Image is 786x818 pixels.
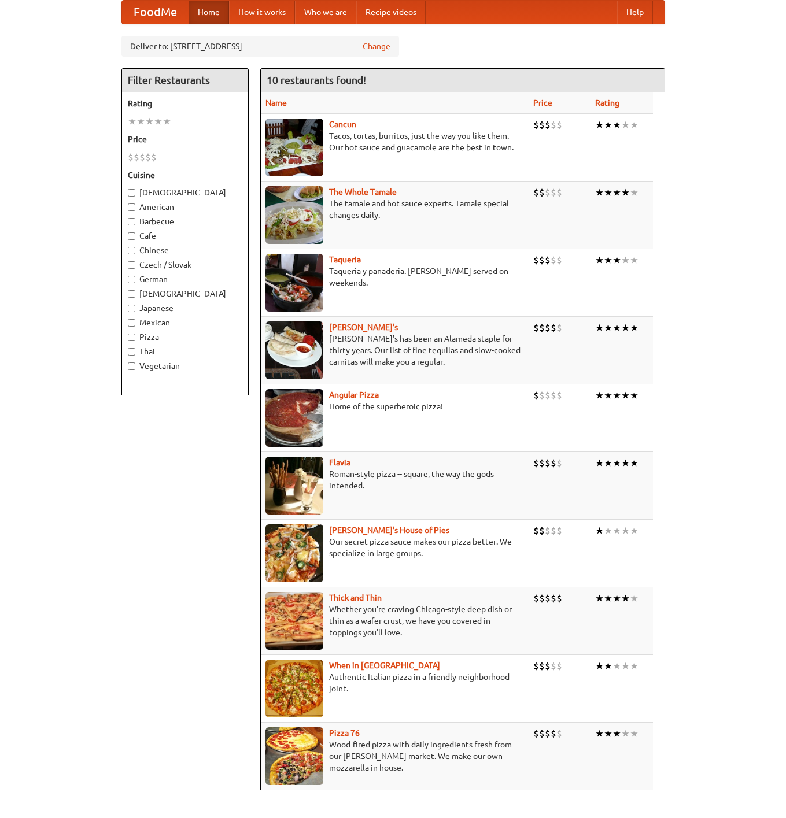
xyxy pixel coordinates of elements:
li: ★ [163,115,171,128]
li: ★ [154,115,163,128]
img: flavia.jpg [265,457,323,515]
a: Help [617,1,653,24]
li: ★ [604,321,612,334]
li: ★ [612,592,621,605]
img: taqueria.jpg [265,254,323,312]
li: $ [533,524,539,537]
a: FoodMe [122,1,189,24]
b: [PERSON_NAME]'s House of Pies [329,525,449,535]
label: Barbecue [128,216,242,227]
p: Home of the superheroic pizza! [265,401,525,412]
label: Vegetarian [128,360,242,372]
li: ★ [604,660,612,672]
a: Change [363,40,390,52]
li: $ [551,186,556,199]
input: [DEMOGRAPHIC_DATA] [128,189,135,197]
a: How it works [229,1,295,24]
img: pizza76.jpg [265,727,323,785]
li: $ [533,660,539,672]
input: Czech / Slovak [128,261,135,269]
li: $ [545,524,551,537]
li: $ [556,524,562,537]
li: $ [545,660,551,672]
li: ★ [612,321,621,334]
li: ★ [630,727,639,740]
a: Cancun [329,120,356,129]
li: $ [551,254,556,267]
div: Deliver to: [STREET_ADDRESS] [121,36,399,57]
li: $ [533,389,539,402]
li: $ [545,254,551,267]
li: $ [551,524,556,537]
label: Mexican [128,317,242,328]
li: ★ [612,660,621,672]
a: Flavia [329,458,350,467]
li: $ [533,321,539,334]
input: American [128,203,135,211]
li: $ [551,457,556,469]
li: $ [556,186,562,199]
li: ★ [595,524,604,537]
li: $ [539,186,545,199]
li: ★ [612,186,621,199]
img: cancun.jpg [265,119,323,176]
b: The Whole Tamale [329,187,397,197]
li: $ [545,727,551,740]
input: German [128,276,135,283]
li: $ [145,151,151,164]
li: $ [545,592,551,605]
b: Thick and Thin [329,593,382,602]
input: Barbecue [128,218,135,225]
li: ★ [630,592,639,605]
p: Tacos, tortas, burritos, just the way you like them. Our hot sauce and guacamole are the best in ... [265,130,525,153]
a: Recipe videos [356,1,426,24]
img: thick.jpg [265,592,323,650]
li: ★ [612,119,621,131]
li: $ [551,660,556,672]
p: The tamale and hot sauce experts. Tamale special changes daily. [265,198,525,221]
li: $ [539,119,545,131]
li: $ [545,119,551,131]
input: Cafe [128,232,135,240]
label: [DEMOGRAPHIC_DATA] [128,288,242,299]
li: $ [556,660,562,672]
img: wheninrome.jpg [265,660,323,717]
p: Wood-fired pizza with daily ingredients fresh from our [PERSON_NAME] market. We make our own mozz... [265,739,525,773]
li: ★ [621,524,630,537]
label: Pizza [128,331,242,343]
li: $ [539,321,545,334]
li: ★ [621,457,630,469]
li: ★ [604,592,612,605]
li: ★ [604,186,612,199]
li: $ [545,186,551,199]
li: $ [539,660,545,672]
label: Chinese [128,245,242,256]
li: $ [134,151,139,164]
input: Mexican [128,319,135,327]
li: $ [551,321,556,334]
label: Czech / Slovak [128,259,242,271]
img: angular.jpg [265,389,323,447]
li: $ [539,457,545,469]
li: $ [533,592,539,605]
li: ★ [630,254,639,267]
li: ★ [621,727,630,740]
li: ★ [612,727,621,740]
a: Pizza 76 [329,728,360,738]
li: $ [539,524,545,537]
li: $ [533,254,539,267]
li: ★ [595,186,604,199]
li: ★ [612,254,621,267]
li: ★ [604,457,612,469]
li: ★ [604,119,612,131]
input: Pizza [128,334,135,341]
li: $ [551,119,556,131]
label: [DEMOGRAPHIC_DATA] [128,187,242,198]
p: Our secret pizza sauce makes our pizza better. We specialize in large groups. [265,536,525,559]
a: Rating [595,98,619,108]
li: $ [556,119,562,131]
li: ★ [630,524,639,537]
